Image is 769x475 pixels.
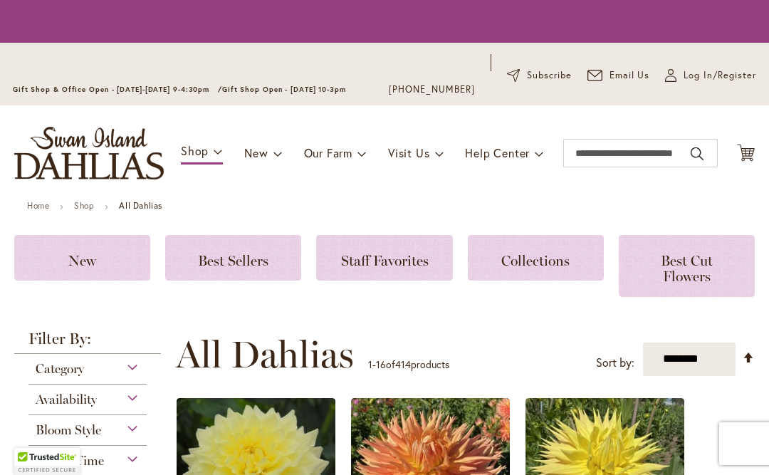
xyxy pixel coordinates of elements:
[368,353,449,376] p: - of products
[691,142,703,165] button: Search
[596,350,634,376] label: Sort by:
[181,143,209,158] span: Shop
[465,145,530,160] span: Help Center
[395,357,411,371] span: 414
[610,68,650,83] span: Email Us
[165,235,301,281] a: Best Sellers
[376,357,386,371] span: 16
[684,68,756,83] span: Log In/Register
[13,85,222,94] span: Gift Shop & Office Open - [DATE]-[DATE] 9-4:30pm /
[341,252,429,269] span: Staff Favorites
[198,252,268,269] span: Best Sellers
[68,252,96,269] span: New
[14,127,164,179] a: store logo
[36,392,97,407] span: Availability
[527,68,572,83] span: Subscribe
[36,422,101,438] span: Bloom Style
[176,333,354,376] span: All Dahlias
[368,357,372,371] span: 1
[501,252,570,269] span: Collections
[11,424,51,464] iframe: Launch Accessibility Center
[27,200,49,211] a: Home
[74,200,94,211] a: Shop
[14,235,150,281] a: New
[619,235,755,297] a: Best Cut Flowers
[665,68,756,83] a: Log In/Register
[587,68,650,83] a: Email Us
[468,235,604,281] a: Collections
[316,235,452,281] a: Staff Favorites
[507,68,572,83] a: Subscribe
[119,200,162,211] strong: All Dahlias
[389,83,475,97] a: [PHONE_NUMBER]
[36,361,84,377] span: Category
[222,85,346,94] span: Gift Shop Open - [DATE] 10-3pm
[661,252,713,285] span: Best Cut Flowers
[14,331,161,354] strong: Filter By:
[244,145,268,160] span: New
[304,145,352,160] span: Our Farm
[388,145,429,160] span: Visit Us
